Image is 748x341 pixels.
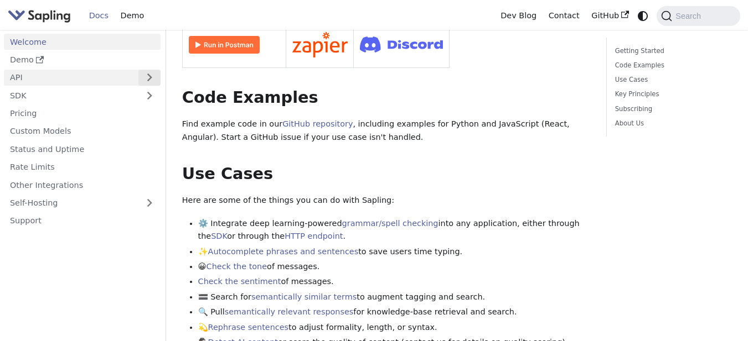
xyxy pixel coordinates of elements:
a: Sapling.aiSapling.ai [8,8,75,24]
li: 🔍 Pull for knowledge-base retrieval and search. [198,306,591,319]
a: Subscribing [615,104,728,114]
a: grammar/spell checking [342,219,439,228]
a: HTTP endpoint [285,232,343,240]
a: Other Integrations [4,177,161,193]
a: Contact [543,7,586,24]
a: Pricing [4,106,161,122]
a: GitHub [585,7,634,24]
li: ⚙️ Integrate deep learning-powered into any application, either through the or through the . [198,217,591,244]
a: semantically relevant responses [225,307,354,316]
a: About Us [615,118,728,129]
img: Join Discord [360,33,443,56]
a: Self-Hosting [4,195,161,211]
li: ✨ to save users time typing. [198,245,591,259]
a: Check the sentiment [198,277,281,286]
button: Expand sidebar category 'API' [138,70,161,86]
img: Sapling.ai [8,8,71,24]
a: SDK [4,87,138,103]
a: SDK [211,232,227,240]
a: Rephrase sentences [208,323,288,332]
li: 😀 of messages. [198,260,591,274]
a: Autocomplete phrases and sentences [208,247,359,256]
a: Code Examples [615,60,728,71]
li: 🟰 Search for to augment tagging and search. [198,291,591,304]
p: Find example code in our , including examples for Python and JavaScript (React, Angular). Start a... [182,118,591,144]
a: Rate Limits [4,159,161,175]
li: 💫 to adjust formality, length, or syntax. [198,321,591,334]
a: Demo [115,7,150,24]
a: Custom Models [4,123,161,139]
a: Use Cases [615,75,728,85]
a: Demo [4,52,161,68]
a: Key Principles [615,89,728,99]
a: Welcome [4,34,161,50]
h2: Code Examples [182,88,591,108]
p: Here are some of the things you can do with Sapling: [182,194,591,207]
img: Run in Postman [189,36,260,54]
a: GitHub repository [282,119,353,128]
button: Switch between dark and light mode (currently system mode) [635,8,651,24]
a: Support [4,213,161,229]
a: Dev Blog [494,7,542,24]
li: of messages. [198,275,591,288]
a: Getting Started [615,46,728,56]
a: API [4,70,138,86]
img: Connect in Zapier [292,32,348,57]
a: semantically similar terms [251,292,357,301]
span: Search [672,12,708,20]
button: Expand sidebar category 'SDK' [138,87,161,103]
a: Docs [83,7,115,24]
h2: Use Cases [182,164,591,184]
a: Status and Uptime [4,141,161,157]
a: Check the tone [207,262,267,271]
button: Search (Command+K) [657,6,740,26]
